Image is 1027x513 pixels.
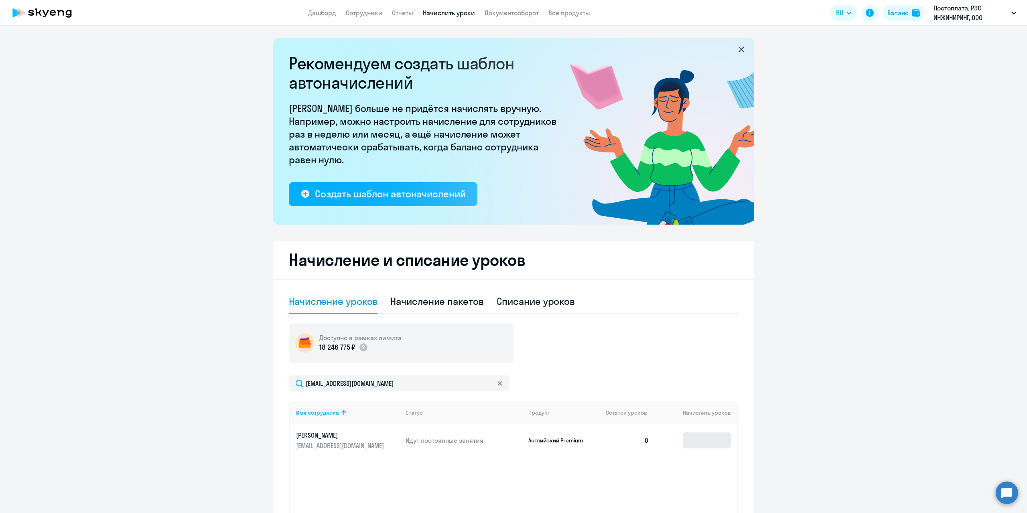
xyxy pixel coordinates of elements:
[606,409,656,416] div: Остаток уроков
[319,342,355,353] p: 18 246 775 ₽
[599,424,656,457] td: 0
[289,102,562,166] p: [PERSON_NAME] больше не придётся начислять вручную. Например, можно настроить начисление для сотр...
[289,295,378,308] div: Начисление уроков
[528,409,600,416] div: Продукт
[930,3,1020,22] button: Постоплата, РЭС ИНЖИНИРИНГ, ООО
[497,295,575,308] div: Списание уроков
[289,375,509,391] input: Поиск по имени, email, продукту или статусу
[836,8,843,18] span: RU
[295,333,315,353] img: wallet-circle.png
[315,187,465,200] div: Создать шаблон автоначислений
[296,431,399,450] a: [PERSON_NAME][EMAIL_ADDRESS][DOMAIN_NAME]
[296,409,339,416] div: Имя сотрудника
[289,54,562,92] h2: Рекомендуем создать шаблон автоначислений
[346,9,382,17] a: Сотрудники
[308,9,336,17] a: Дашборд
[406,409,423,416] div: Статус
[912,9,920,17] img: balance
[528,437,589,444] p: Английский Premium
[296,441,386,450] p: [EMAIL_ADDRESS][DOMAIN_NAME]
[319,333,402,342] h5: Доступно в рамках лимита
[528,409,550,416] div: Продукт
[656,402,737,424] th: Начислить уроков
[883,5,925,21] button: Балансbalance
[296,431,386,440] p: [PERSON_NAME]
[390,295,483,308] div: Начисление пакетов
[423,9,475,17] a: Начислить уроки
[392,9,413,17] a: Отчеты
[606,409,647,416] span: Остаток уроков
[830,5,857,21] button: RU
[406,409,522,416] div: Статус
[296,409,399,416] div: Имя сотрудника
[406,436,522,445] p: Идут постоянные занятия
[485,9,539,17] a: Документооборот
[289,250,738,270] h2: Начисление и списание уроков
[934,3,1008,22] p: Постоплата, РЭС ИНЖИНИРИНГ, ООО
[887,8,909,18] div: Баланс
[548,9,590,17] a: Все продукты
[289,182,477,206] button: Создать шаблон автоначислений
